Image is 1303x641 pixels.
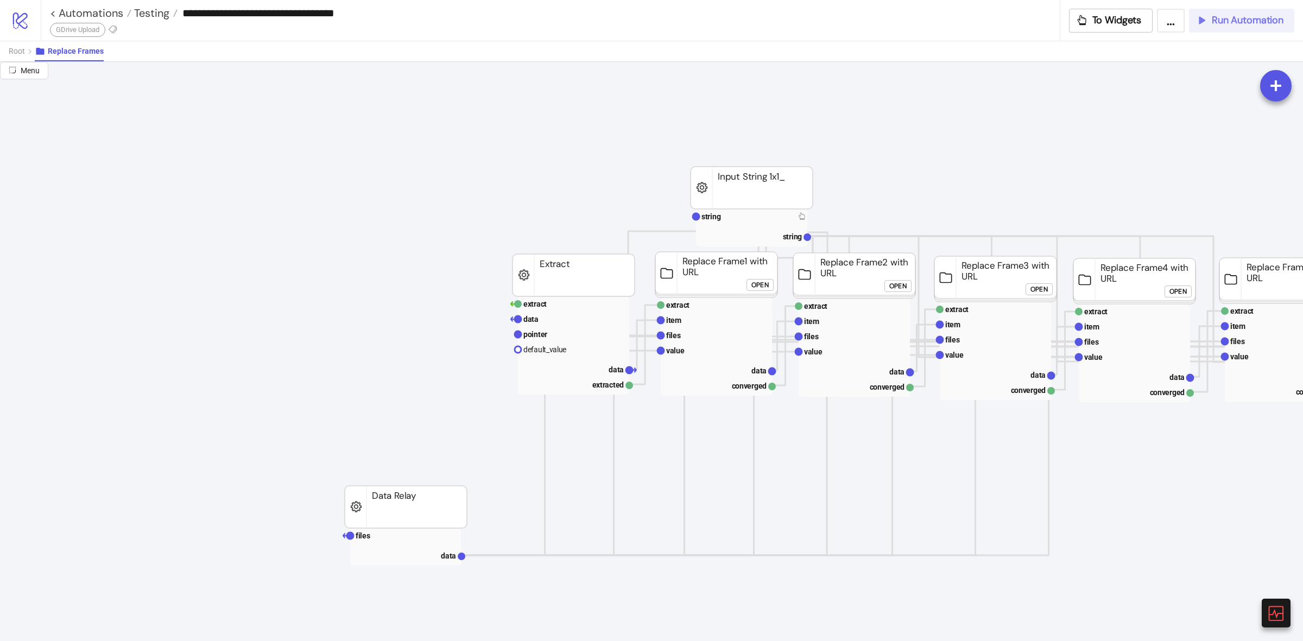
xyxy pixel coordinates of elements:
[1030,283,1048,295] div: Open
[945,335,960,344] text: files
[1189,9,1294,33] button: Run Automation
[9,47,25,55] span: Root
[1030,371,1046,379] text: data
[50,23,105,37] div: GDrive Upload
[523,330,547,339] text: pointer
[701,212,721,221] text: string
[1084,338,1099,346] text: files
[50,8,131,18] a: < Automations
[1169,285,1187,297] div: Open
[523,315,539,323] text: data
[1165,285,1192,297] button: Open
[356,531,370,540] text: files
[884,280,912,292] button: Open
[804,317,819,326] text: item
[751,366,767,375] text: data
[1169,373,1185,382] text: data
[804,347,823,356] text: value
[1230,352,1249,361] text: value
[783,232,802,241] text: string
[523,300,547,308] text: extract
[9,66,16,74] span: radius-bottomright
[666,346,685,355] text: value
[609,365,624,374] text: data
[131,8,178,18] a: Testing
[48,47,104,55] span: Replace Frames
[523,345,566,354] text: default_value
[1230,337,1245,346] text: files
[1230,307,1254,315] text: extract
[945,320,960,329] text: item
[804,332,819,341] text: files
[1084,322,1099,331] text: item
[1069,9,1153,33] button: To Widgets
[1092,14,1142,27] span: To Widgets
[804,302,827,310] text: extract
[945,305,969,314] text: extract
[666,316,681,325] text: item
[1026,283,1053,295] button: Open
[21,66,40,75] span: Menu
[1212,14,1283,27] span: Run Automation
[441,551,456,560] text: data
[666,331,681,340] text: files
[751,278,769,291] div: Open
[35,41,104,61] button: Replace Frames
[747,279,774,291] button: Open
[666,301,690,309] text: extract
[945,351,964,359] text: value
[1084,307,1108,316] text: extract
[1230,322,1245,331] text: item
[889,367,904,376] text: data
[1157,9,1185,33] button: ...
[1084,353,1103,361] text: value
[889,280,907,292] div: Open
[131,6,169,20] span: Testing
[9,41,35,61] button: Root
